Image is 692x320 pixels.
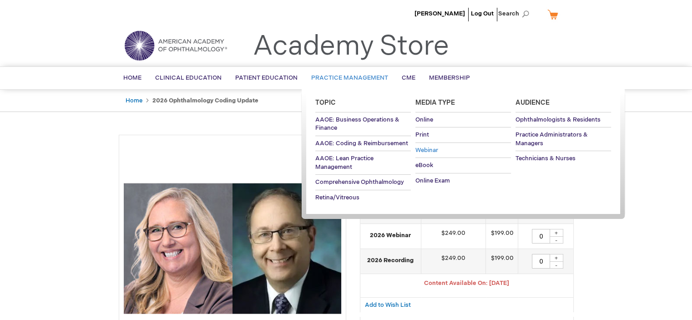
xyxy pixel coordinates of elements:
[365,301,411,309] a: Add to Wish List
[415,116,433,123] span: Online
[315,155,374,171] span: AAOE: Lean Practice Management
[126,97,142,104] a: Home
[550,236,563,244] div: -
[415,162,433,169] span: eBook
[515,99,550,107] span: Audience
[315,116,399,132] span: AAOE: Business Operations & Finance
[315,140,408,147] span: AAOE: Coding & Reimbursement
[152,97,258,104] strong: 2026 Ophthalmology Coding Update
[424,279,509,287] span: Content Available On: [DATE]
[550,254,563,262] div: +
[415,131,429,138] span: Print
[515,116,601,123] span: Ophthalmologists & Residents
[402,74,415,81] span: CME
[315,99,336,107] span: Topic
[414,10,465,17] a: [PERSON_NAME]
[365,256,416,265] strong: 2026 Recording
[471,10,494,17] a: Log Out
[486,224,518,249] td: $199.00
[498,5,533,23] span: Search
[315,194,359,201] span: Retina/Vitreous
[415,99,455,107] span: Media Type
[486,249,518,274] td: $199.00
[515,131,588,147] span: Practice Administrators & Managers
[532,254,550,269] input: Qty
[235,74,298,81] span: Patient Education
[421,249,486,274] td: $249.00
[415,147,438,154] span: Webinar
[315,178,404,186] span: Comprehensive Ophthalmology
[415,177,450,184] span: Online Exam
[253,30,449,63] a: Academy Store
[311,74,388,81] span: Practice Management
[155,74,222,81] span: Clinical Education
[365,231,416,240] strong: 2026 Webinar
[421,224,486,249] td: $249.00
[429,74,470,81] span: Membership
[532,229,550,244] input: Qty
[515,155,576,162] span: Technicians & Nurses
[550,261,563,269] div: -
[123,74,141,81] span: Home
[550,229,563,237] div: +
